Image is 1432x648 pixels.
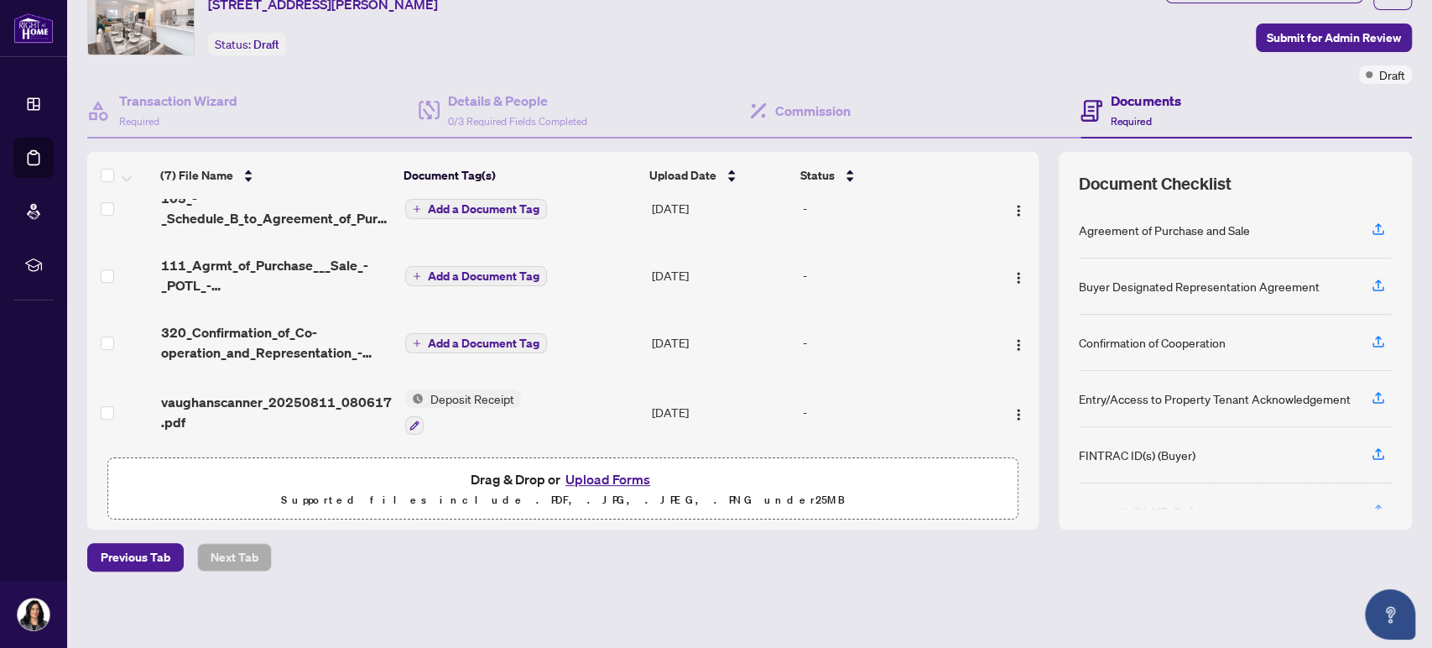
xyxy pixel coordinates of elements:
[160,392,391,432] span: vaughanscanner_20250811_080617.pdf
[405,199,547,219] button: Add a Document Tag
[1111,115,1151,128] span: Required
[1365,589,1415,640] button: Open asap
[1079,221,1250,239] div: Agreement of Purchase and Sale
[405,389,521,435] button: Status IconDeposit Receipt
[405,265,547,287] button: Add a Document Tag
[154,152,397,199] th: (7) File Name
[208,33,286,55] div: Status:
[428,203,539,215] span: Add a Document Tag
[775,101,851,121] h4: Commission
[649,166,716,185] span: Upload Date
[413,272,421,280] span: plus
[560,468,655,490] button: Upload Forms
[160,166,233,185] span: (7) File Name
[253,37,279,52] span: Draft
[800,166,835,185] span: Status
[803,266,978,285] div: -
[803,333,978,352] div: -
[803,403,978,421] div: -
[1012,271,1025,285] img: Logo
[794,152,982,199] th: Status
[448,91,587,111] h4: Details & People
[448,115,587,128] span: 0/3 Required Fields Completed
[119,91,237,111] h4: Transaction Wizard
[1079,277,1320,295] div: Buyer Designated Representation Agreement
[18,598,49,630] img: Profile Icon
[413,205,421,213] span: plus
[1012,408,1025,421] img: Logo
[428,270,539,282] span: Add a Document Tag
[160,188,391,228] span: 105_-_Schedule_B_to_Agreement_of_Purchase_and_Sale.pdf
[1005,329,1032,356] button: Logo
[1267,24,1401,51] span: Submit for Admin Review
[87,543,184,572] button: Previous Tab
[1012,338,1025,352] img: Logo
[13,13,54,44] img: logo
[1079,446,1195,464] div: FINTRAC ID(s) (Buyer)
[397,152,643,199] th: Document Tag(s)
[405,333,547,353] button: Add a Document Tag
[118,490,1008,510] p: Supported files include .PDF, .JPG, .JPEG, .PNG under 25 MB
[413,339,421,348] span: plus
[1005,195,1032,222] button: Logo
[119,115,159,128] span: Required
[471,468,655,490] span: Drag & Drop or
[1111,91,1180,111] h4: Documents
[405,332,547,354] button: Add a Document Tag
[1079,389,1351,408] div: Entry/Access to Property Tenant Acknowledgement
[1079,172,1232,196] span: Document Checklist
[645,309,796,376] td: [DATE]
[101,544,170,571] span: Previous Tab
[1256,24,1412,52] button: Submit for Admin Review
[643,152,793,199] th: Upload Date
[405,389,424,408] img: Status Icon
[108,458,1018,520] span: Drag & Drop orUpload FormsSupported files include .PDF, .JPG, .JPEG, .PNG under25MB
[428,337,539,349] span: Add a Document Tag
[1379,65,1405,84] span: Draft
[803,199,978,217] div: -
[645,175,796,242] td: [DATE]
[1005,399,1032,426] button: Logo
[1079,333,1226,352] div: Confirmation of Cooperation
[1012,204,1025,217] img: Logo
[424,389,521,408] span: Deposit Receipt
[645,376,796,448] td: [DATE]
[405,266,547,286] button: Add a Document Tag
[1005,262,1032,289] button: Logo
[405,198,547,220] button: Add a Document Tag
[160,322,391,363] span: 320_Confirmation_of_Co-operation_and_Representation_-_Buyer_Seller_-_PropTx-[PERSON_NAME].pdf
[645,242,796,309] td: [DATE]
[160,255,391,295] span: 111_Agrmt_of_Purchase___Sale_-_POTL_-_Common_Elements_Condo_-_PropTx-[PERSON_NAME].pdf
[197,543,272,572] button: Next Tab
